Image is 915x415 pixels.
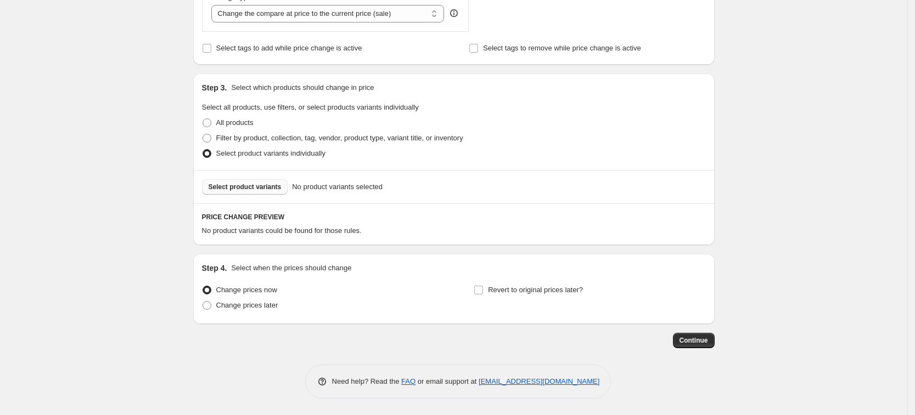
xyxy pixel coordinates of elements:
[202,213,706,221] h6: PRICE CHANGE PREVIEW
[202,179,288,195] button: Select product variants
[216,149,325,157] span: Select product variants individually
[488,286,583,294] span: Revert to original prices later?
[202,226,362,235] span: No product variants could be found for those rules.
[209,183,282,191] span: Select product variants
[332,377,402,385] span: Need help? Read the
[673,333,715,348] button: Continue
[401,377,416,385] a: FAQ
[202,103,419,111] span: Select all products, use filters, or select products variants individually
[216,286,277,294] span: Change prices now
[416,377,479,385] span: or email support at
[479,377,599,385] a: [EMAIL_ADDRESS][DOMAIN_NAME]
[448,8,459,19] div: help
[231,82,374,93] p: Select which products should change in price
[216,301,278,309] span: Change prices later
[680,336,708,345] span: Continue
[202,263,227,274] h2: Step 4.
[216,44,362,52] span: Select tags to add while price change is active
[483,44,641,52] span: Select tags to remove while price change is active
[216,134,463,142] span: Filter by product, collection, tag, vendor, product type, variant title, or inventory
[292,181,383,192] span: No product variants selected
[202,82,227,93] h2: Step 3.
[231,263,351,274] p: Select when the prices should change
[216,118,254,127] span: All products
